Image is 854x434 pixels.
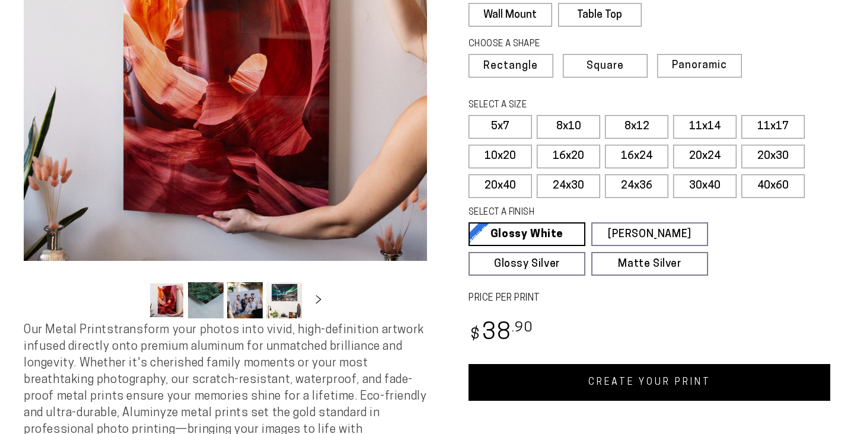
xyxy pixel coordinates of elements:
[469,292,830,305] label: PRICE PER PRINT
[605,115,668,139] label: 8x12
[741,115,805,139] label: 11x17
[469,322,533,345] bdi: 38
[673,174,737,198] label: 30x40
[605,174,668,198] label: 24x36
[188,282,224,318] button: Load image 2 in gallery view
[469,252,585,276] a: Glossy Silver
[672,60,727,71] span: Panoramic
[469,222,585,246] a: Glossy White
[537,145,600,168] label: 16x20
[587,61,624,72] span: Square
[537,174,600,198] label: 24x30
[470,327,480,343] span: $
[469,145,532,168] label: 10x20
[741,145,805,168] label: 20x30
[227,282,263,318] button: Load image 3 in gallery view
[512,321,533,335] sup: .90
[673,145,737,168] label: 20x24
[469,3,552,27] label: Wall Mount
[469,38,632,51] legend: CHOOSE A SHAPE
[741,174,805,198] label: 40x60
[149,282,184,318] button: Load image 1 in gallery view
[266,282,302,318] button: Load image 4 in gallery view
[558,3,642,27] label: Table Top
[469,174,532,198] label: 20x40
[483,61,538,72] span: Rectangle
[605,145,668,168] label: 16x24
[119,288,145,314] button: Slide left
[305,288,332,314] button: Slide right
[469,99,681,112] legend: SELECT A SIZE
[591,222,708,246] a: [PERSON_NAME]
[469,364,830,401] a: CREATE YOUR PRINT
[673,115,737,139] label: 11x14
[469,206,681,219] legend: SELECT A FINISH
[469,115,532,139] label: 5x7
[591,252,708,276] a: Matte Silver
[537,115,600,139] label: 8x10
